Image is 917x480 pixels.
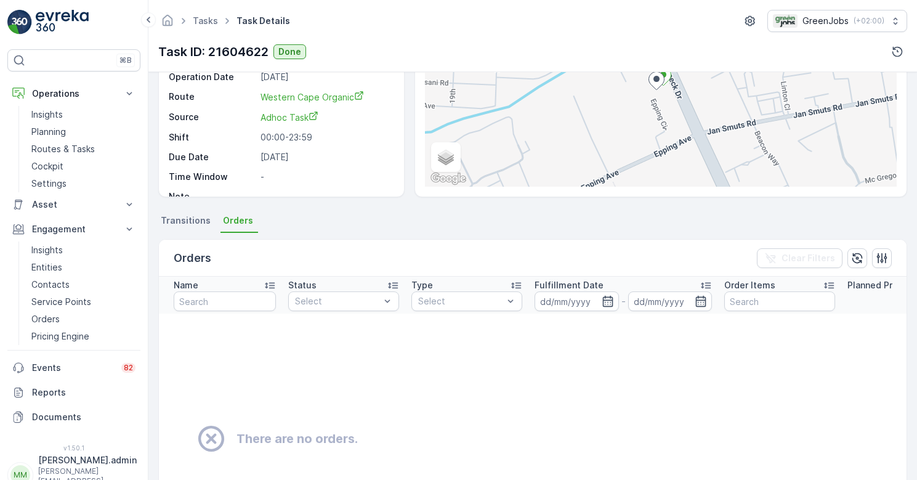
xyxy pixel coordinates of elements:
input: Search [174,291,276,311]
p: Done [278,46,301,58]
p: Operation Date [169,71,256,83]
p: ⌘B [119,55,132,65]
a: Entities [26,259,140,276]
p: ( +02:00 ) [854,16,884,26]
p: Planned Price [847,279,905,291]
p: Contacts [31,279,70,291]
a: Pricing Engine [26,328,140,345]
p: Clear Filters [782,252,835,264]
a: Orders [26,311,140,328]
h2: There are no orders. [236,429,358,448]
p: Operations [32,87,116,100]
p: - [621,294,626,309]
p: Orders [31,313,60,325]
p: Pricing Engine [31,330,89,343]
button: GreenJobs(+02:00) [767,10,907,32]
p: Note [169,190,256,203]
p: Planning [31,126,66,138]
p: Shift [169,131,256,144]
p: Fulfillment Date [535,279,604,291]
img: Green_Jobs_Logo.png [773,14,798,28]
p: Type [411,279,433,291]
input: Search [724,291,835,311]
span: Task Details [234,15,293,27]
a: Western Cape Organic [261,91,391,104]
p: Source [169,111,256,124]
a: Documents [7,405,140,429]
p: Service Points [31,296,91,308]
p: Orders [174,250,211,267]
a: Settings [26,175,140,192]
a: Planning [26,123,140,140]
button: Clear Filters [757,248,842,268]
p: Route [169,91,256,104]
a: Service Points [26,293,140,311]
p: Engagement [32,223,116,235]
a: Tasks [193,15,218,26]
a: Layers [432,144,459,171]
input: dd/mm/yyyy [628,291,713,311]
a: Insights [26,242,140,259]
p: Events [32,362,114,374]
p: Entities [31,261,62,274]
p: Insights [31,108,63,121]
p: Order Items [724,279,775,291]
a: Homepage [161,18,174,29]
p: Status [288,279,317,291]
p: Select [295,295,380,307]
p: Reports [32,386,135,399]
a: Insights [26,106,140,123]
span: Transitions [161,214,211,227]
p: [DATE] [261,71,391,83]
a: Contacts [26,276,140,293]
p: Routes & Tasks [31,143,95,155]
p: Task ID: 21604622 [158,43,269,61]
p: Asset [32,198,116,211]
p: Name [174,279,198,291]
span: Orders [223,214,253,227]
img: logo_light-DOdMpM7g.png [36,10,89,35]
a: Routes & Tasks [26,140,140,158]
p: 82 [124,363,133,373]
a: Open this area in Google Maps (opens a new window) [428,171,469,187]
p: [PERSON_NAME].admin [38,454,137,466]
button: Engagement [7,217,140,242]
button: Done [273,44,306,59]
span: Western Cape Organic [261,92,364,102]
p: Select [418,295,503,307]
img: logo [7,10,32,35]
p: - [261,190,391,203]
p: Time Window [169,171,256,183]
img: Google [428,171,469,187]
a: Cockpit [26,158,140,175]
p: [DATE] [261,151,391,163]
input: dd/mm/yyyy [535,291,619,311]
a: Reports [7,380,140,405]
button: Asset [7,192,140,217]
p: Due Date [169,151,256,163]
p: GreenJobs [802,15,849,27]
a: Adhoc Task [261,111,391,124]
button: Operations [7,81,140,106]
p: Insights [31,244,63,256]
p: - [261,171,391,183]
p: Cockpit [31,160,63,173]
span: Adhoc Task [261,112,318,123]
p: 00:00-23:59 [261,131,391,144]
a: Events82 [7,356,140,380]
p: Settings [31,177,67,190]
span: v 1.50.1 [7,444,140,452]
p: Documents [32,411,135,423]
